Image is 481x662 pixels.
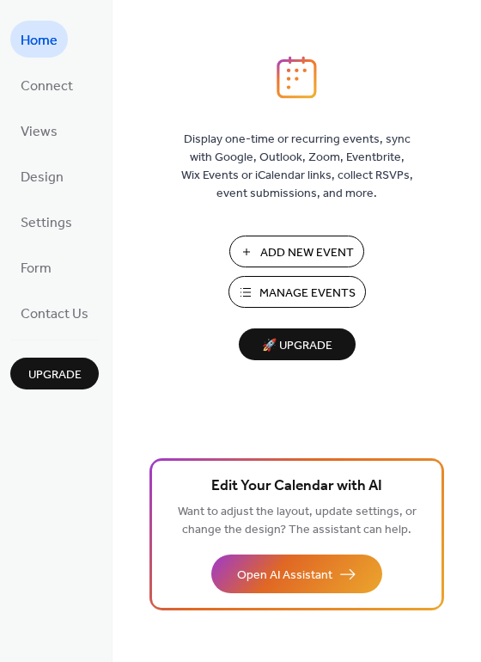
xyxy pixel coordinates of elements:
[239,328,356,360] button: 🚀 Upgrade
[28,366,82,384] span: Upgrade
[211,555,382,593] button: Open AI Assistant
[10,203,82,240] a: Settings
[10,157,74,194] a: Design
[178,500,417,542] span: Want to adjust the layout, update settings, or change the design? The assistant can help.
[21,73,73,100] span: Connect
[10,358,99,389] button: Upgrade
[21,210,72,236] span: Settings
[21,301,88,328] span: Contact Us
[10,66,83,103] a: Connect
[211,475,382,499] span: Edit Your Calendar with AI
[277,56,316,99] img: logo_icon.svg
[10,21,68,58] a: Home
[228,276,366,308] button: Manage Events
[181,131,413,203] span: Display one-time or recurring events, sync with Google, Outlook, Zoom, Eventbrite, Wix Events or ...
[260,244,354,262] span: Add New Event
[21,28,58,54] span: Home
[21,119,58,145] span: Views
[249,334,345,358] span: 🚀 Upgrade
[10,248,62,285] a: Form
[237,567,332,585] span: Open AI Assistant
[229,236,364,267] button: Add New Event
[10,294,99,331] a: Contact Us
[10,112,68,149] a: Views
[21,164,64,191] span: Design
[259,285,356,303] span: Manage Events
[21,255,52,282] span: Form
